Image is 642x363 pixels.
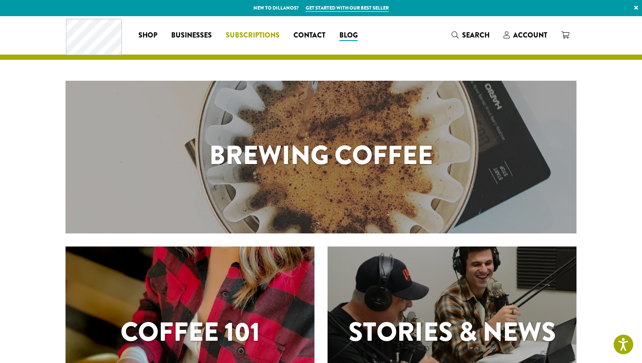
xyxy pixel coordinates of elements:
a: Get started with our best seller [306,4,389,12]
span: Subscriptions [226,30,280,41]
h1: Brewing Coffee [66,136,576,175]
span: Blog [339,30,358,41]
span: Contact [293,30,325,41]
span: Shop [138,30,157,41]
span: Account [513,30,547,40]
a: Shop [131,28,164,42]
h1: Stories & News [328,312,576,352]
a: Search [445,28,497,42]
h1: Coffee 101 [66,312,314,352]
span: Businesses [171,30,212,41]
a: Brewing Coffee [66,81,576,233]
span: Search [462,30,490,40]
